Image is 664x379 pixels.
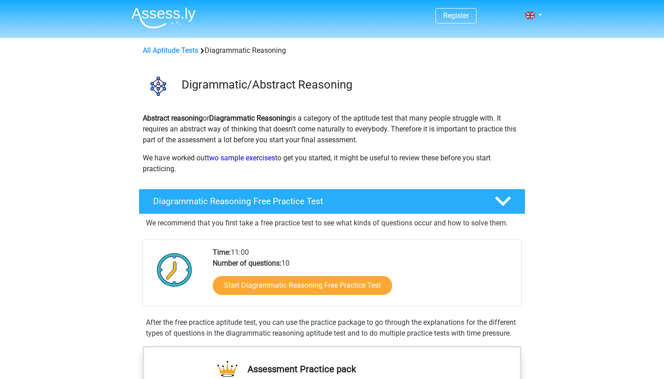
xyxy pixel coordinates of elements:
[139,67,178,105] img: diagrammatic reasoning
[213,276,392,295] a: Start Diagrammatic Reasoning Free Practice Test
[139,45,525,56] div: Diagrammatic Reasoning
[213,248,231,257] b: Time:
[206,247,521,306] div: 11:00 10
[143,113,521,145] p: or is a category of the aptitude test that many people struggle with. It requires an abstract way...
[142,317,522,339] div: After the free practice aptitude test, you can use the practice package to go through the explana...
[146,218,518,229] p: We recommend that you first take a free practice test to see what kinds of questions occur and ho...
[143,114,203,122] b: Abstract reasoning
[182,78,518,92] h3: Digrammatic/Abstract Reasoning
[143,46,198,55] a: All Aptitude Tests
[131,7,196,28] img: Assessly
[443,11,469,20] a: Register
[207,154,275,162] a: two sample exercises
[135,189,529,214] a: Diagrammatic Reasoning Free Practice Test
[209,114,290,122] b: Diagrammatic Reasoning
[143,153,521,174] p: We have worked out to get you started, it might be useful to review these before you start practi...
[153,196,480,206] h4: Diagrammatic Reasoning Free Practice Test
[213,259,281,267] b: Number of questions:
[152,247,197,292] img: Clock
